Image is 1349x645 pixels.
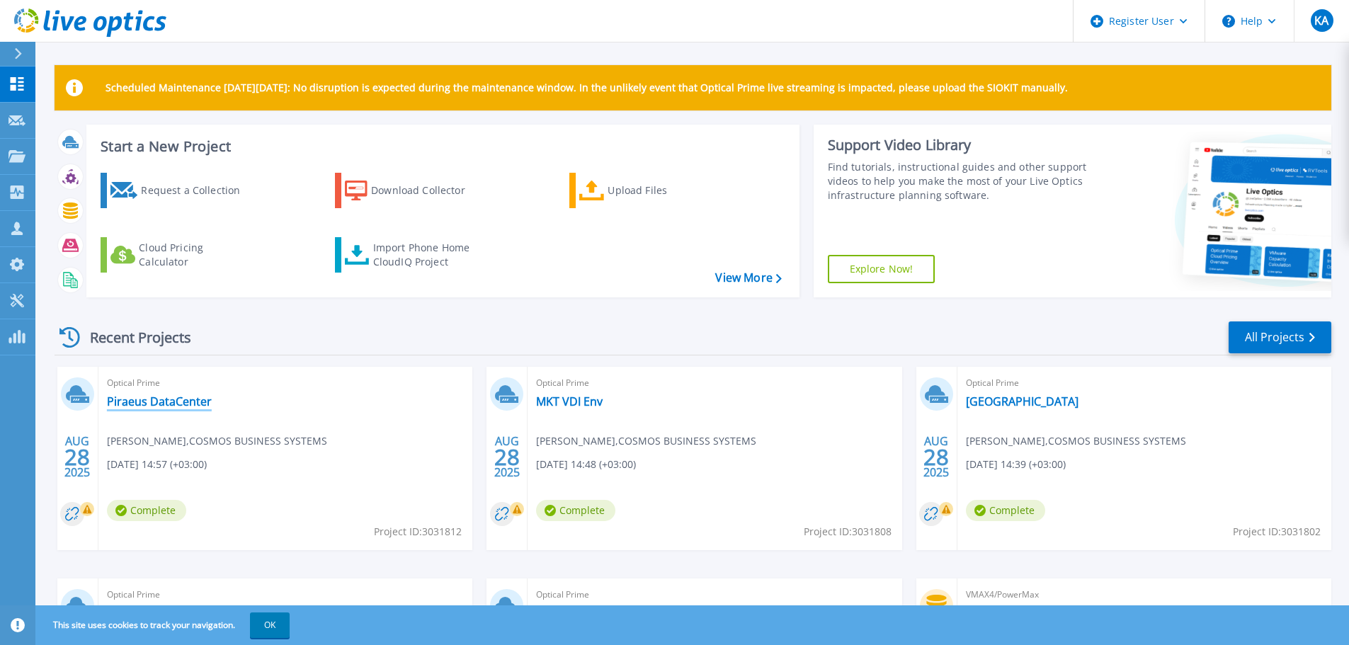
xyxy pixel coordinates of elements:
[1229,321,1331,353] a: All Projects
[923,451,949,463] span: 28
[536,394,603,409] a: MKT VDI Env
[373,241,484,269] div: Import Phone Home CloudIQ Project
[828,255,935,283] a: Explore Now!
[536,433,756,449] span: [PERSON_NAME] , COSMOS BUSINESS SYSTEMS
[107,457,207,472] span: [DATE] 14:57 (+03:00)
[536,457,636,472] span: [DATE] 14:48 (+03:00)
[608,176,721,205] div: Upload Files
[494,431,520,483] div: AUG 2025
[101,139,781,154] h3: Start a New Project
[804,524,892,540] span: Project ID: 3031808
[64,451,90,463] span: 28
[371,176,484,205] div: Download Collector
[139,241,252,269] div: Cloud Pricing Calculator
[966,457,1066,472] span: [DATE] 14:39 (+03:00)
[966,433,1186,449] span: [PERSON_NAME] , COSMOS BUSINESS SYSTEMS
[250,612,290,638] button: OK
[107,500,186,521] span: Complete
[966,375,1323,391] span: Optical Prime
[966,587,1323,603] span: VMAX4/PowerMax
[107,394,212,409] a: Piraeus DataCenter
[828,136,1092,154] div: Support Video Library
[55,320,210,355] div: Recent Projects
[141,176,254,205] div: Request a Collection
[494,451,520,463] span: 28
[101,173,258,208] a: Request a Collection
[335,173,493,208] a: Download Collector
[569,173,727,208] a: Upload Files
[828,160,1092,202] div: Find tutorials, instructional guides and other support videos to help you make the most of your L...
[1314,15,1328,26] span: KA
[715,271,781,285] a: View More
[106,82,1068,93] p: Scheduled Maintenance [DATE][DATE]: No disruption is expected during the maintenance window. In t...
[536,500,615,521] span: Complete
[536,587,893,603] span: Optical Prime
[1233,524,1321,540] span: Project ID: 3031802
[107,375,464,391] span: Optical Prime
[966,500,1045,521] span: Complete
[101,237,258,273] a: Cloud Pricing Calculator
[107,433,327,449] span: [PERSON_NAME] , COSMOS BUSINESS SYSTEMS
[64,431,91,483] div: AUG 2025
[966,394,1078,409] a: [GEOGRAPHIC_DATA]
[536,375,893,391] span: Optical Prime
[923,431,950,483] div: AUG 2025
[107,587,464,603] span: Optical Prime
[39,612,290,638] span: This site uses cookies to track your navigation.
[374,524,462,540] span: Project ID: 3031812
